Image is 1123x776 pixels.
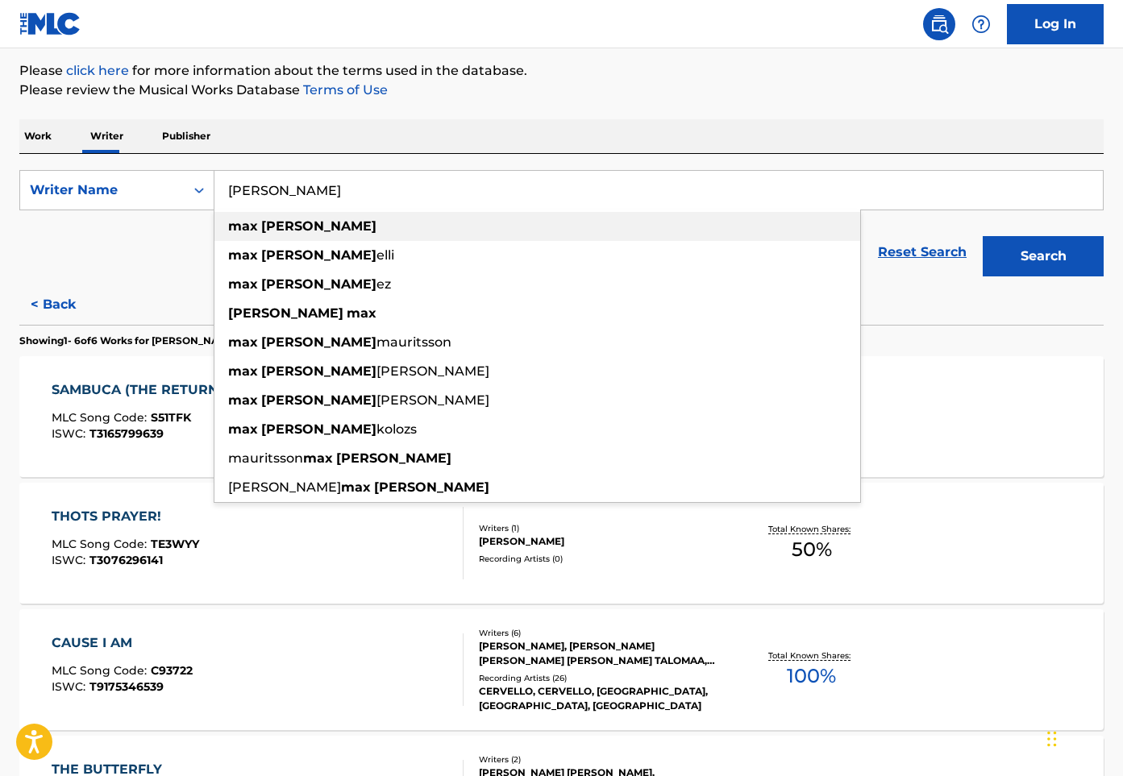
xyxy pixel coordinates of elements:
form: Search Form [19,170,1104,284]
div: [PERSON_NAME] [479,534,721,549]
span: ISWC : [52,553,89,567]
a: Public Search [923,8,955,40]
div: THOTS PRAYER! [52,507,199,526]
strong: [PERSON_NAME] [261,218,376,234]
strong: max [228,334,258,350]
strong: [PERSON_NAME] [374,479,489,495]
span: S51TFK [151,410,191,425]
div: Recording Artists ( 26 ) [479,672,721,684]
a: Terms of Use [300,82,388,98]
span: kolozs [376,421,417,437]
span: C93722 [151,663,193,678]
strong: [PERSON_NAME] [261,421,376,437]
strong: [PERSON_NAME] [336,450,451,466]
span: MLC Song Code : [52,410,151,425]
strong: [PERSON_NAME] [261,363,376,379]
div: Writer Name [30,181,175,200]
span: mauritsson [228,450,303,466]
div: Writers ( 2 ) [479,753,721,766]
span: ez [376,276,391,292]
strong: [PERSON_NAME] [261,247,376,263]
div: Writers ( 6 ) [479,627,721,639]
span: TE3WYY [151,537,199,551]
strong: [PERSON_NAME] [261,276,376,292]
a: click here [66,63,129,78]
span: 100 % [787,662,836,691]
div: CERVELLO, CERVELLO, [GEOGRAPHIC_DATA], [GEOGRAPHIC_DATA], [GEOGRAPHIC_DATA] [479,684,721,713]
div: [PERSON_NAME], [PERSON_NAME] [PERSON_NAME] [PERSON_NAME] TALOMAA, [PERSON_NAME] [PERSON_NAME], [P... [479,639,721,668]
span: MLC Song Code : [52,663,151,678]
div: Recording Artists ( 0 ) [479,553,721,565]
strong: [PERSON_NAME] [228,305,343,321]
span: [PERSON_NAME] [228,479,341,495]
span: T9175346539 [89,679,164,694]
p: Please review the Musical Works Database [19,81,1104,100]
p: Writer [85,119,128,153]
span: T3165799639 [89,426,164,441]
a: CAUSE I AMMLC Song Code:C93722ISWC:T9175346539Writers (6)[PERSON_NAME], [PERSON_NAME] [PERSON_NAM... [19,609,1104,730]
a: SAMBUCA (THE RETURN) [MIAMI HOUSE MIX] VS. I KISSEMLC Song Code:S51TFKISWC:T3165799639Writers (7)... [19,356,1104,477]
p: Work [19,119,56,153]
img: search [930,15,949,34]
span: T3076296141 [89,553,163,567]
strong: max [341,479,371,495]
strong: [PERSON_NAME] [261,334,376,350]
img: help [971,15,991,34]
p: Total Known Shares: [768,523,855,535]
div: Drag [1047,715,1057,763]
a: Reset Search [870,234,975,270]
div: CAUSE I AM [52,633,193,653]
button: < Back [19,284,116,325]
span: [PERSON_NAME] [376,363,489,379]
span: [PERSON_NAME] [376,392,489,408]
strong: max [228,363,258,379]
span: 50 % [792,535,832,564]
span: mauritsson [376,334,451,350]
div: Help [965,8,997,40]
button: Search [983,236,1104,276]
p: Publisher [157,119,215,153]
div: Writers ( 1 ) [479,522,721,534]
span: ISWC : [52,679,89,694]
strong: max [347,305,376,321]
p: Please for more information about the terms used in the database. [19,61,1104,81]
strong: max [228,276,258,292]
strong: max [228,392,258,408]
iframe: Chat Widget [1042,699,1123,776]
strong: max [228,218,258,234]
div: SAMBUCA (THE RETURN) [MIAMI HOUSE MIX] VS. I KISSE [52,380,445,400]
p: Showing 1 - 6 of 6 Works for [PERSON_NAME] [19,334,237,348]
a: THOTS PRAYER!MLC Song Code:TE3WYYISWC:T3076296141Writers (1)[PERSON_NAME]Recording Artists (0)Tot... [19,483,1104,604]
span: MLC Song Code : [52,537,151,551]
strong: max [228,247,258,263]
strong: max [303,450,333,466]
span: elli [376,247,394,263]
p: Total Known Shares: [768,649,855,662]
a: Log In [1007,4,1104,44]
span: ISWC : [52,426,89,441]
img: MLC Logo [19,12,81,35]
strong: [PERSON_NAME] [261,392,376,408]
strong: max [228,421,258,437]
